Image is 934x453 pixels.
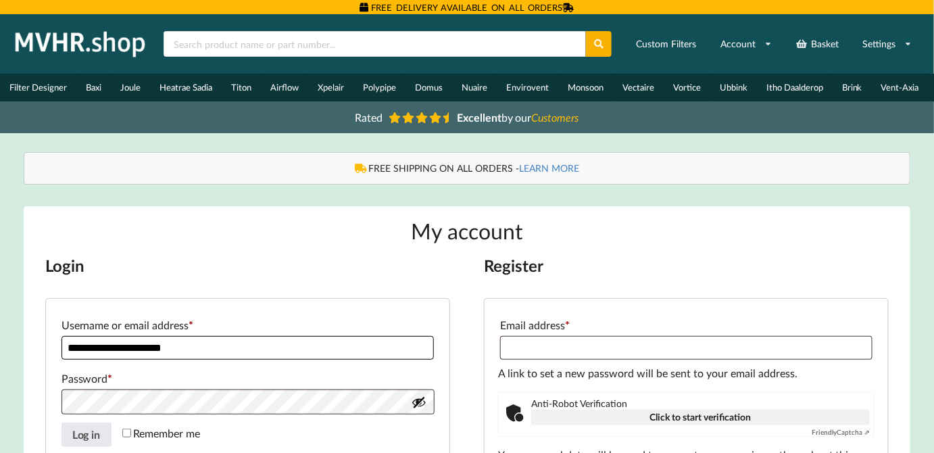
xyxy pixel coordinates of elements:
button: Log in [62,423,112,447]
h2: Login [45,256,450,277]
a: Settings [854,32,921,56]
input: Search product name or part number... [164,31,586,57]
b: Excellent [457,111,501,124]
a: Custom Filters [627,32,705,56]
a: Envirovent [497,74,558,101]
a: Polypipe [353,74,405,101]
a: Nuaire [452,74,497,101]
label: Username or email address [62,314,434,336]
a: Vent-Axia [872,74,929,101]
a: Baxi [76,74,111,101]
i: Customers [532,111,579,124]
a: Itho Daalderop [757,74,833,101]
a: Vortice [664,74,710,101]
a: Monsoon [558,74,613,101]
a: Ubbink [710,74,757,101]
button: Click to start verification [531,410,870,425]
label: Password [62,368,434,389]
span: Anti-Robot Verification [531,398,870,410]
img: mvhr.shop.png [9,27,151,61]
p: A link to set a new password will be sent to your email address. [498,366,875,381]
a: Joule [111,74,150,101]
div: FREE SHIPPING ON ALL ORDERS - [38,162,897,175]
b: Friendly [812,428,837,436]
h2: Register [484,256,889,277]
a: Heatrae Sadia [150,74,222,101]
a: Xpelair [308,74,353,101]
a: Titon [222,74,261,101]
a: Rated Excellentby ourCustomers [345,106,589,128]
input: Remember me [122,429,131,437]
a: Domus [405,74,452,101]
a: Vectaire [613,74,664,101]
a: Brink [833,74,872,101]
a: FriendlyCaptcha ⇗ [812,428,870,436]
a: Airflow [261,74,308,101]
span: Rated [355,111,383,124]
a: LEARN MORE [519,162,579,174]
span: by our [457,111,579,124]
a: Account [712,32,781,56]
h1: My account [45,217,889,245]
a: Basket [787,32,847,56]
span: Remember me [134,427,201,439]
label: Email address [500,314,872,336]
button: Show password [412,395,426,410]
